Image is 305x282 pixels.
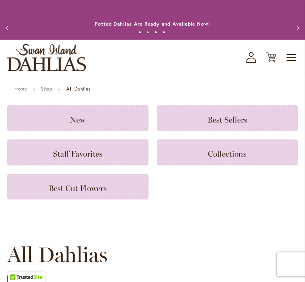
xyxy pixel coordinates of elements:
[155,31,157,34] button: 3 of 4
[289,20,305,36] button: Next
[163,31,165,34] button: 4 of 4
[146,31,149,34] button: 2 of 4
[41,86,52,92] a: Shop
[7,44,86,71] a: store logo
[95,21,210,27] a: Potted Dahlias Are Ready and Available Now!
[7,243,108,267] span: All Dahlias
[6,254,28,276] iframe: Launch Accessibility Center
[7,105,148,131] a: New
[157,105,298,131] a: Best Sellers
[157,139,298,165] a: Collections
[138,31,141,34] button: 1 of 4
[53,149,102,159] span: Staff Favorites
[7,174,148,199] a: Best Cut Flowers
[208,149,246,159] span: Collections
[7,139,148,165] a: Staff Favorites
[70,115,85,125] span: New
[49,183,107,193] span: Best Cut Flowers
[66,86,91,92] strong: All Dahlias
[14,86,27,92] a: Home
[207,115,247,125] span: Best Sellers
